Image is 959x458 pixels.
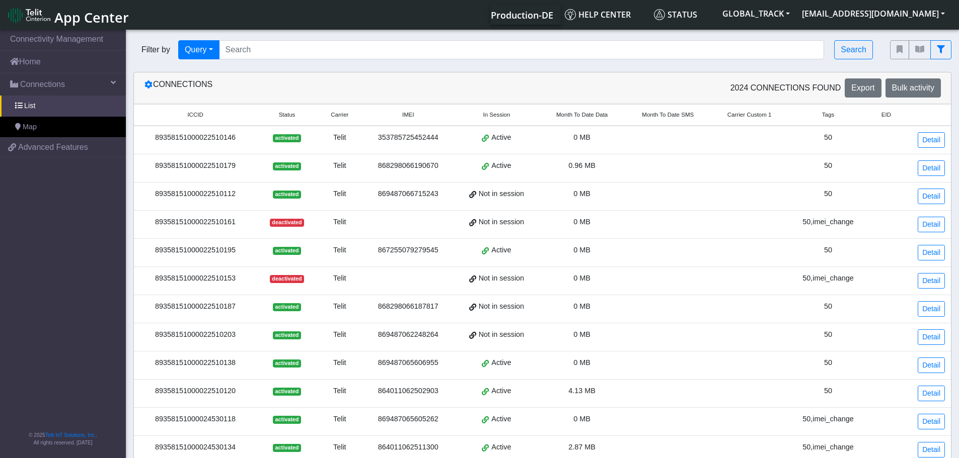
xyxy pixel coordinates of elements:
a: Detail [918,160,945,176]
span: Active [491,160,511,171]
div: 89358151000022510179 [140,160,251,171]
a: Status [650,5,716,25]
a: App Center [8,4,127,26]
span: List [24,101,35,112]
a: Detail [918,357,945,373]
span: activated [273,247,301,255]
div: 867255079279545 [368,245,448,256]
a: Detail [918,189,945,204]
span: Advanced Features [18,141,88,153]
span: activated [273,134,301,142]
span: Not in session [479,189,524,200]
span: Status [654,9,697,20]
div: fitlers menu [890,40,951,59]
div: Telit [323,217,356,228]
span: ICCID [187,111,203,119]
div: 89358151000022510112 [140,189,251,200]
div: Telit [323,273,356,284]
span: Active [491,386,511,397]
span: Active [491,245,511,256]
img: status.svg [654,9,665,20]
span: 0 MB [573,302,591,310]
span: Help center [565,9,631,20]
span: activated [273,162,301,170]
a: Detail [918,386,945,401]
span: 0 MB [573,358,591,367]
a: Detail [918,329,945,345]
span: Tags [822,111,834,119]
a: Detail [918,217,945,232]
div: 864011062511300 [368,442,448,453]
span: Filter by [133,44,178,56]
span: EID [881,111,891,119]
img: logo-telit-cinterion-gw-new.png [8,7,50,23]
div: 50 [794,386,862,397]
div: 50 [794,160,862,171]
div: 89358151000022510153 [140,273,251,284]
div: 864011062502903 [368,386,448,397]
span: activated [273,416,301,424]
div: 869487065605262 [368,414,448,425]
span: Carrier Custom 1 [727,111,772,119]
div: 89358151000022510120 [140,386,251,397]
div: 50 [794,132,862,143]
span: activated [273,359,301,368]
div: 50,imei_change [794,414,862,425]
div: Telit [323,245,356,256]
a: Detail [918,414,945,429]
span: IMEI [402,111,414,119]
button: GLOBAL_TRACK [716,5,796,23]
div: 353785725452444 [368,132,448,143]
img: knowledge.svg [565,9,576,20]
div: 50 [794,245,862,256]
span: 4.13 MB [568,387,596,395]
span: Active [491,357,511,369]
div: 50 [794,329,862,340]
div: 50,imei_change [794,217,862,228]
div: 50 [794,189,862,200]
div: 89358151000022510146 [140,132,251,143]
input: Search... [219,40,825,59]
button: Bulk activity [886,78,941,98]
span: 2024 Connections found [730,82,841,94]
span: activated [273,303,301,311]
div: 50,imei_change [794,273,862,284]
div: Telit [323,414,356,425]
span: Export [851,83,874,92]
span: deactivated [270,219,304,227]
div: Connections [136,78,543,98]
span: Carrier [331,111,348,119]
div: 89358151000024530118 [140,414,251,425]
span: In Session [483,111,510,119]
div: 89358151000022510203 [140,329,251,340]
span: 0 MB [573,133,591,141]
span: 0 MB [573,330,591,338]
div: Telit [323,357,356,369]
span: 0 MB [573,415,591,423]
span: 0 MB [573,246,591,254]
button: Query [178,40,219,59]
span: Month To Date SMS [642,111,694,119]
a: Detail [918,301,945,317]
a: Your current platform instance [490,5,553,25]
a: Detail [918,245,945,260]
span: Not in session [479,329,524,340]
span: Active [491,442,511,453]
span: activated [273,331,301,339]
span: activated [273,388,301,396]
div: Telit [323,160,356,171]
a: Detail [918,442,945,457]
span: Production-DE [491,9,553,21]
div: 50 [794,301,862,312]
span: Not in session [479,273,524,284]
div: 89358151000022510138 [140,357,251,369]
span: Connections [20,78,65,90]
div: 868298066190670 [368,160,448,171]
button: Export [845,78,881,98]
span: Map [23,122,37,133]
span: Month To Date Data [556,111,608,119]
div: 869487062248264 [368,329,448,340]
span: 0.96 MB [568,161,596,169]
div: 868298066187817 [368,301,448,312]
span: 2.87 MB [568,443,596,451]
